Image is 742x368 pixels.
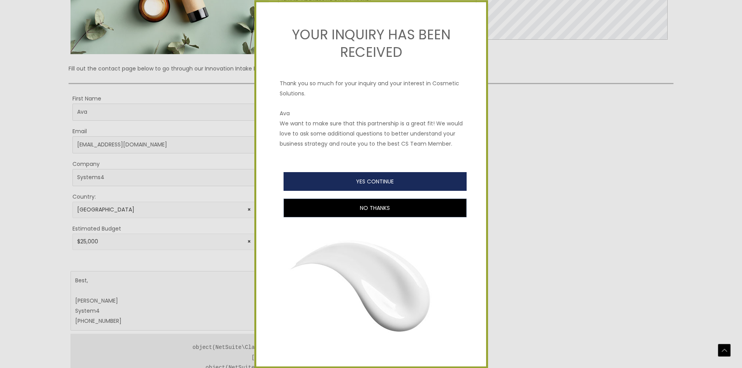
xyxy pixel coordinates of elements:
button: YES CONTINUE [284,172,467,191]
img: Private Label Step Form Popup Step 2 Image of a Cream Swipe [280,221,463,351]
p: Thank you so much for your inquiry and your interest in Cosmetic Solutions. [280,70,463,99]
p: We want to make sure that this partnership is a great fit! We would love to ask some additional q... [280,118,463,148]
div: Ava [280,108,463,118]
button: NO THANKS [284,199,467,217]
h2: YOUR INQUIRY HAS BEEN RECEIVED [280,25,463,61]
